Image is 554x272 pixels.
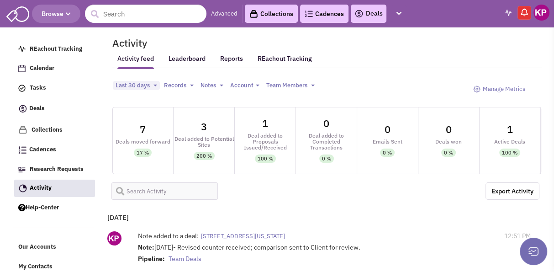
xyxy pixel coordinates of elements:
[357,139,418,144] div: Emails Sent
[418,139,479,144] div: Deals won
[354,8,364,19] img: icon-deals.svg
[18,125,27,134] img: icon-collection-lavender.png
[296,133,357,150] div: Deal added to Completed Transactions
[14,141,95,159] a: Cadences
[502,149,517,157] div: 100 %
[507,124,513,134] div: 1
[42,10,71,18] span: Browse
[161,81,196,91] button: Records
[101,39,147,47] h2: Activity
[469,81,530,98] a: Manage Metrics
[322,155,331,163] div: 0 %
[30,64,54,72] span: Calendar
[245,5,298,23] a: Collections
[18,103,27,114] img: icon-deals.svg
[18,65,26,72] img: Calendar.png
[198,81,226,91] button: Notes
[164,81,186,89] span: Records
[473,85,480,93] img: octicon_gear-24.png
[504,231,531,240] span: 12:51 PM
[485,182,539,200] a: Export the below as a .XLSX spreadsheet
[14,180,95,197] a: Activity
[305,11,313,17] img: Cadences_logo.png
[169,255,201,263] span: Team Deals
[249,10,258,18] img: icon-collection-lavender-black.svg
[383,149,392,157] div: 0 %
[138,255,165,263] strong: Pipeline:
[480,139,540,144] div: Active Deals
[107,231,121,245] img: ny_GipEnDU-kinWYCc5EwQ.png
[140,124,146,134] div: 7
[30,84,46,92] span: Tasks
[262,118,268,128] div: 1
[30,165,84,173] span: Research Requests
[18,85,26,92] img: icon-tasks.png
[196,152,212,160] div: 200 %
[235,133,295,150] div: Deal added to Proposals Issued/Received
[323,118,329,128] div: 0
[201,232,285,240] span: [STREET_ADDRESS][US_STATE]
[14,121,95,139] a: Collections
[116,81,150,89] span: Last 30 days
[230,81,253,89] span: Account
[258,155,273,163] div: 100 %
[85,5,206,23] input: Search
[113,81,160,91] button: Last 30 days
[14,99,95,119] a: Deals
[444,149,453,157] div: 0 %
[300,5,348,23] a: Cadences
[19,184,27,192] img: Activity.png
[174,136,234,148] div: Deal added to Potential Sites
[14,199,95,217] a: Help-Center
[113,139,174,144] div: Deals moved forward
[6,5,29,22] img: SmartAdmin
[266,81,307,89] span: Team Members
[18,167,26,172] img: Research.png
[258,49,312,68] a: REachout Tracking
[29,146,56,154] span: Cadences
[220,54,243,69] a: Reports
[111,182,218,200] input: Search Activity
[201,122,207,132] div: 3
[385,124,390,134] div: 0
[169,54,206,69] a: Leaderboard
[32,5,80,23] button: Browse
[14,161,95,178] a: Research Requests
[18,243,56,251] span: Our Accounts
[227,81,262,91] button: Account
[14,239,95,256] a: Our Accounts
[30,184,52,192] span: Activity
[137,149,149,157] div: 17 %
[211,10,237,18] a: Advanced
[18,146,26,154] img: Cadences_logo.png
[446,124,452,134] div: 0
[117,54,154,69] a: Activity feed
[138,231,199,240] label: Note added to a deal:
[14,60,95,77] a: Calendar
[264,81,317,91] button: Team Members
[138,243,154,251] strong: Note:
[354,8,383,19] a: Deals
[533,5,549,21] img: Keypoint Partners
[138,243,462,266] div: [DATE]- Revised counter received; comparison sent to Client for review.
[200,81,216,89] span: Notes
[14,80,95,97] a: Tasks
[18,263,53,271] span: My Contacts
[32,126,63,133] span: Collections
[30,45,82,53] span: REachout Tracking
[14,41,95,58] a: REachout Tracking
[18,204,26,211] img: help.png
[107,213,129,222] b: [DATE]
